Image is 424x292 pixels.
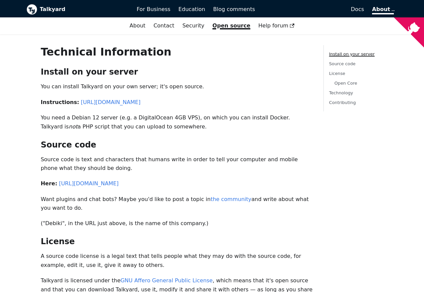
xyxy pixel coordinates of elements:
[133,4,175,15] a: For Business
[41,252,312,270] p: A source code license is a legal text that tells people what they may do with the source code, fo...
[178,6,205,12] span: Education
[137,6,171,12] span: For Business
[254,20,299,31] a: Help forum
[59,180,119,187] a: [URL][DOMAIN_NAME]
[209,4,259,15] a: Blog comments
[213,6,255,12] span: Blog comments
[329,90,353,95] a: Technology
[351,6,364,12] span: Docs
[26,4,127,15] a: Talkyard logoTalkyard
[69,123,77,130] em: not
[329,100,356,105] a: Contributing
[41,180,57,187] strong: Here:
[81,99,140,105] a: [URL][DOMAIN_NAME]
[41,45,312,59] h1: Technical Information
[26,4,37,15] img: Talkyard logo
[41,219,312,228] p: ("Debiki", in the URL just above, is the name of this company.)
[208,20,254,31] a: Open source
[40,5,127,14] b: Talkyard
[259,4,368,15] a: Docs
[329,52,375,57] a: Install on your server
[41,195,312,213] p: Want plugins and chat bots? Maybe you'd like to post a topic in and write about what you want to do.
[174,4,209,15] a: Education
[120,277,213,284] a: GNU Affero General Public License
[372,6,393,14] a: About
[41,236,312,247] h2: License
[149,20,178,31] a: Contact
[258,22,295,29] span: Help forum
[335,81,357,86] a: Open Core
[41,113,312,131] p: You need a Debian 12 server (e.g. a DigitalOcean 4GB VPS), on which you can install Docker. Talky...
[178,20,208,31] a: Security
[329,71,345,76] a: License
[210,196,251,202] a: the community
[126,20,149,31] a: About
[329,61,356,66] a: Source code
[41,82,312,91] p: You can install Talkyard on your own server; it's open source.
[41,155,312,173] p: Source code is text and characters that humans write in order to tell your computer and mobile ph...
[41,140,312,150] h2: Source code
[41,67,312,77] h2: Install on your server
[41,99,79,105] strong: Instructions:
